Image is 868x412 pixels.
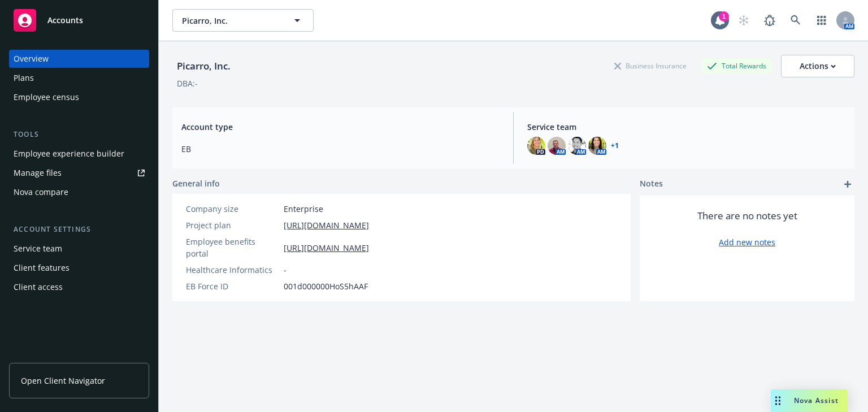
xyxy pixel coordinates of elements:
[697,209,797,223] span: There are no notes yet
[719,236,775,248] a: Add new notes
[9,240,149,258] a: Service team
[172,9,314,32] button: Picarro, Inc.
[9,278,149,296] a: Client access
[284,203,323,215] span: Enterprise
[810,9,833,32] a: Switch app
[181,121,500,133] span: Account type
[701,59,772,73] div: Total Rewards
[527,121,845,133] span: Service team
[14,240,62,258] div: Service team
[800,55,836,77] div: Actions
[527,137,545,155] img: photo
[14,50,49,68] div: Overview
[47,16,83,25] span: Accounts
[186,280,279,292] div: EB Force ID
[14,259,70,277] div: Client features
[9,88,149,106] a: Employee census
[568,137,586,155] img: photo
[758,9,781,32] a: Report a Bug
[186,219,279,231] div: Project plan
[771,389,785,412] div: Drag to move
[719,11,729,21] div: 1
[177,77,198,89] div: DBA: -
[784,9,807,32] a: Search
[9,129,149,140] div: Tools
[548,137,566,155] img: photo
[14,278,63,296] div: Client access
[609,59,692,73] div: Business Insurance
[9,145,149,163] a: Employee experience builder
[284,280,368,292] span: 001d000000HoS5hAAF
[21,375,105,387] span: Open Client Navigator
[284,219,369,231] a: [URL][DOMAIN_NAME]
[588,137,606,155] img: photo
[284,264,287,276] span: -
[781,55,854,77] button: Actions
[9,5,149,36] a: Accounts
[841,177,854,191] a: add
[14,88,79,106] div: Employee census
[9,183,149,201] a: Nova compare
[9,69,149,87] a: Plans
[172,177,220,189] span: General info
[14,145,124,163] div: Employee experience builder
[186,236,279,259] div: Employee benefits portal
[9,259,149,277] a: Client features
[182,15,280,27] span: Picarro, Inc.
[9,224,149,235] div: Account settings
[640,177,663,191] span: Notes
[186,264,279,276] div: Healthcare Informatics
[771,389,848,412] button: Nova Assist
[611,142,619,149] a: +1
[186,203,279,215] div: Company size
[9,50,149,68] a: Overview
[181,143,500,155] span: EB
[14,164,62,182] div: Manage files
[9,164,149,182] a: Manage files
[284,242,369,254] a: [URL][DOMAIN_NAME]
[172,59,235,73] div: Picarro, Inc.
[14,69,34,87] div: Plans
[794,396,839,405] span: Nova Assist
[14,183,68,201] div: Nova compare
[732,9,755,32] a: Start snowing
